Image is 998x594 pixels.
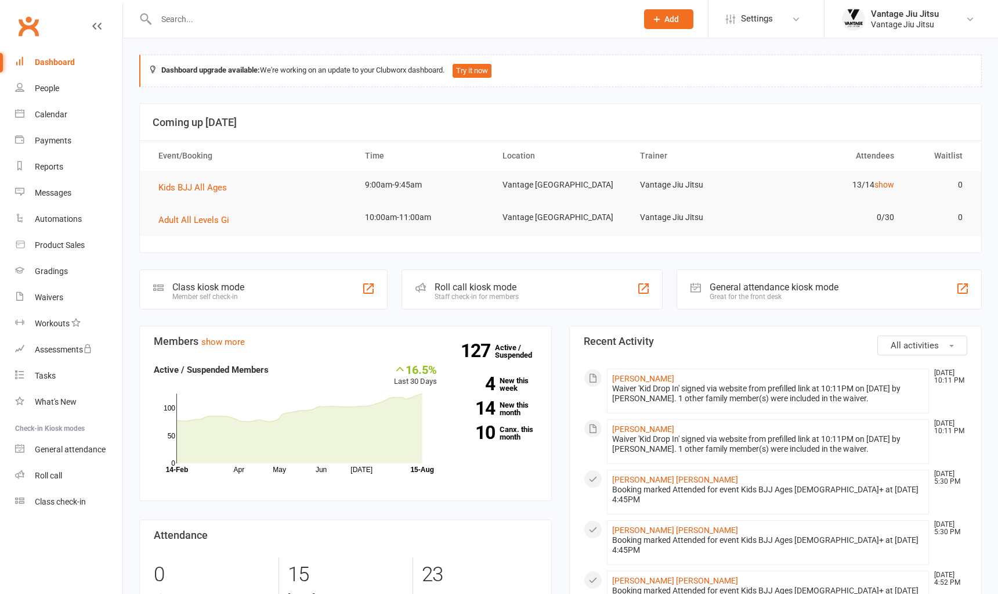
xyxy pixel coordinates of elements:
[35,162,63,171] div: Reports
[767,141,905,171] th: Attendees
[928,521,967,536] time: [DATE] 5:30 PM
[158,213,237,227] button: Adult All Levels Gi
[35,267,68,276] div: Gradings
[877,336,967,355] button: All activities
[584,336,967,347] h3: Recent Activity
[871,19,939,30] div: Vantage Jiu Jitsu
[35,136,71,145] div: Payments
[928,571,967,586] time: [DATE] 4:52 PM
[928,420,967,435] time: [DATE] 10:11 PM
[454,399,495,417] strong: 14
[35,84,59,93] div: People
[35,397,77,406] div: What's New
[905,171,974,199] td: 0
[15,311,122,337] a: Workouts
[612,384,924,404] div: Waiver 'Kid Drop In' signed via website from prefilled link at 10:11PM on [DATE] by [PERSON_NAME]...
[148,141,355,171] th: Event/Booking
[454,375,495,393] strong: 4
[905,204,974,231] td: 0
[461,342,495,359] strong: 127
[15,232,122,258] a: Product Sales
[355,141,492,171] th: Time
[612,475,738,484] a: [PERSON_NAME] [PERSON_NAME]
[15,489,122,515] a: Class kiosk mode
[454,426,537,441] a: 10Canx. this month
[871,9,939,19] div: Vantage Jiu Jitsu
[35,110,67,119] div: Calendar
[15,102,122,128] a: Calendar
[454,377,537,392] a: 4New this week
[612,525,738,535] a: [PERSON_NAME] [PERSON_NAME]
[15,285,122,311] a: Waivers
[15,437,122,463] a: General attendance kiosk mode
[664,15,679,24] span: Add
[422,557,537,592] div: 23
[492,204,630,231] td: Vantage [GEOGRAPHIC_DATA]
[15,337,122,363] a: Assessments
[710,293,838,301] div: Great for the front desk
[355,171,492,199] td: 9:00am-9:45am
[612,576,738,585] a: [PERSON_NAME] [PERSON_NAME]
[15,206,122,232] a: Automations
[35,471,62,480] div: Roll call
[630,141,767,171] th: Trainer
[172,282,244,293] div: Class kiosk mode
[161,66,260,74] strong: Dashboard upgrade available:
[154,365,269,375] strong: Active / Suspended Members
[153,117,968,128] h3: Coming up [DATE]
[153,11,629,27] input: Search...
[435,293,519,301] div: Staff check-in for members
[154,530,537,541] h3: Attendance
[15,258,122,285] a: Gradings
[767,171,905,199] td: 13/14
[767,204,905,231] td: 0/30
[35,214,82,224] div: Automations
[35,445,106,454] div: General attendance
[139,55,982,87] div: We're working on an update to your Clubworx dashboard.
[355,204,492,231] td: 10:00am-11:00am
[394,363,437,388] div: Last 30 Days
[35,371,56,380] div: Tasks
[612,485,924,505] div: Booking marked Attended for event Kids BJJ Ages [DEMOGRAPHIC_DATA]+ at [DATE] 4:45PM
[14,12,43,41] a: Clubworx
[630,204,767,231] td: Vantage Jiu Jitsu
[172,293,244,301] div: Member self check-in
[15,463,122,489] a: Roll call
[454,424,495,441] strong: 10
[741,6,773,32] span: Settings
[15,75,122,102] a: People
[495,335,546,368] a: 127Active / Suspended
[35,497,86,506] div: Class check-in
[905,141,974,171] th: Waitlist
[35,240,85,250] div: Product Sales
[201,337,245,347] a: show more
[288,557,403,592] div: 15
[612,434,924,454] div: Waiver 'Kid Drop In' signed via website from prefilled link at 10:11PM on [DATE] by [PERSON_NAME]...
[158,182,227,193] span: Kids BJJ All Ages
[612,424,674,434] a: [PERSON_NAME]
[612,374,674,383] a: [PERSON_NAME]
[15,389,122,415] a: What's New
[928,470,967,485] time: [DATE] 5:30 PM
[15,49,122,75] a: Dashboard
[15,128,122,154] a: Payments
[15,363,122,389] a: Tasks
[644,9,693,29] button: Add
[35,345,92,354] div: Assessments
[710,282,838,293] div: General attendance kiosk mode
[158,215,229,225] span: Adult All Levels Gi
[158,181,235,195] button: Kids BJJ All Ages
[492,141,630,171] th: Location
[453,64,491,78] button: Try it now
[35,188,71,197] div: Messages
[394,363,437,376] div: 16.5%
[891,340,939,351] span: All activities
[154,557,270,592] div: 0
[874,180,894,189] a: show
[612,535,924,555] div: Booking marked Attended for event Kids BJJ Ages [DEMOGRAPHIC_DATA]+ at [DATE] 4:45PM
[35,319,70,328] div: Workouts
[35,57,75,67] div: Dashboard
[454,401,537,416] a: 14New this month
[15,180,122,206] a: Messages
[15,154,122,180] a: Reports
